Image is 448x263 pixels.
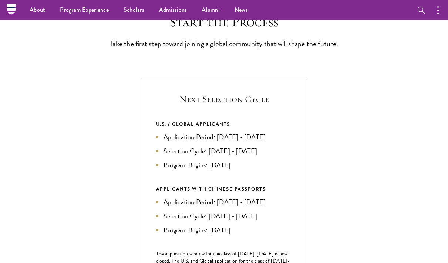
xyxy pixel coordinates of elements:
[156,185,292,193] div: APPLICANTS WITH CHINESE PASSPORTS
[156,225,292,235] li: Program Begins: [DATE]
[156,132,292,142] li: Application Period: [DATE] - [DATE]
[156,146,292,156] li: Selection Cycle: [DATE] - [DATE]
[156,93,292,105] h5: Next Selection Cycle
[156,197,292,207] li: Application Period: [DATE] - [DATE]
[156,211,292,221] li: Selection Cycle: [DATE] - [DATE]
[110,37,339,50] p: Take the first step toward joining a global community that will shape the future.
[156,120,292,128] div: U.S. / GLOBAL APPLICANTS
[110,14,339,30] h2: Start the Process
[156,160,292,170] li: Program Begins: [DATE]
